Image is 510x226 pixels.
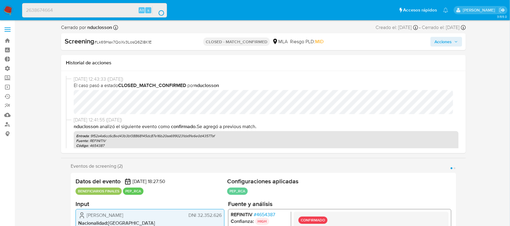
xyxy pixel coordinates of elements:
b: Screening [65,36,94,46]
div: Creado el: [DATE] [376,24,418,31]
b: CLOSED_MATCH_CONFIRMED [118,82,186,89]
span: s [147,7,149,13]
span: Acciones [435,37,452,47]
p: CLOSED - MATCH_CONFIRMED [203,37,270,46]
a: Notificaciones [443,8,448,13]
span: Cerrado por [61,24,112,31]
button: Acciones [431,37,462,47]
b: nduclosson [86,24,112,31]
a: Salir [499,7,505,13]
b: Comentario [76,148,95,153]
span: # Lk69Hax7QoXv3LosQ6Zl8K1E [94,39,152,45]
span: MID [315,38,324,45]
p: . Se agregó a previous match . [74,123,459,130]
p: zoe.breuer@mercadolibre.com [463,7,497,13]
span: - [419,24,421,31]
span: Accesos rápidos [403,7,437,13]
span: Analizó el siguiente evento como [100,123,170,130]
b: Código [76,143,88,148]
p: : 4654387 [76,143,456,148]
span: [DATE] 12:41:55 ([DATE]) [74,117,459,123]
b: Confirmado [171,123,195,130]
input: Buscar usuario o caso... [22,6,167,14]
span: El caso pasó a estado por [74,82,459,89]
span: [DATE] 12:43:33 ([DATE]) [74,76,459,82]
div: MLA [272,38,288,45]
span: Riesgo PLD: [290,38,324,45]
p: : 9f52a4a6cc6c8ed43b3bf38868145dc87e16b20aa6990231da91e6e0d43577af [76,134,456,138]
span: Alt [139,7,144,13]
b: nduclosson [74,123,98,130]
b: nduclosson [194,82,219,89]
h1: Historial de acciones [66,60,461,66]
b: Entrada [76,133,89,139]
b: Fuente [76,138,88,144]
div: Cerrado el: [DATE] [422,24,466,31]
p: : REFINITIV [76,138,456,143]
button: search-icon [152,6,165,15]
